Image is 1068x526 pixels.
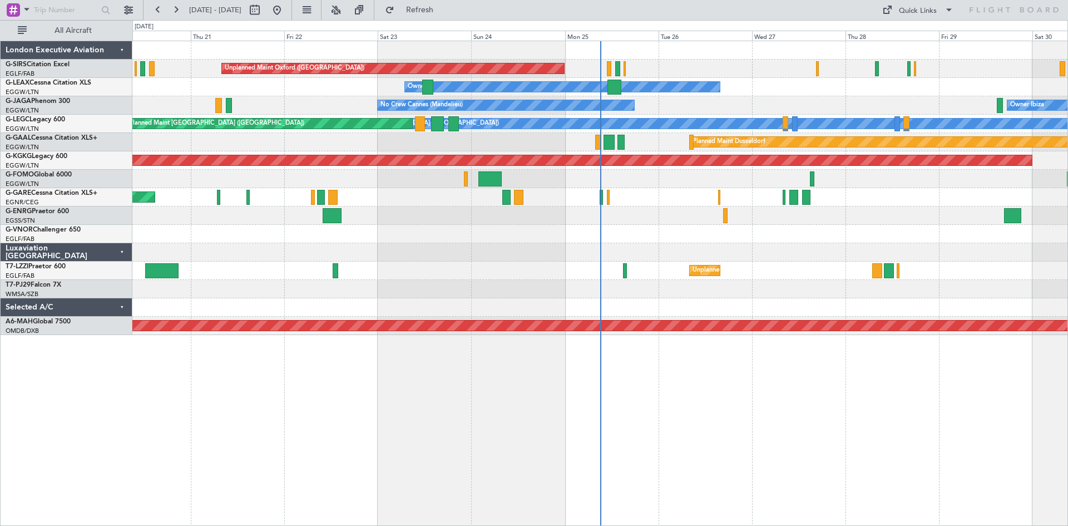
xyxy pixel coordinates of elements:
[6,198,39,207] a: EGNR/CEG
[6,135,97,141] a: G-GAALCessna Citation XLS+
[939,31,1032,41] div: Fri 29
[659,31,752,41] div: Tue 26
[471,31,565,41] div: Sun 24
[6,70,34,78] a: EGLF/FAB
[6,235,34,243] a: EGLF/FAB
[693,262,876,279] div: Unplanned Maint [GEOGRAPHIC_DATA] ([GEOGRAPHIC_DATA])
[6,61,27,68] span: G-SIRS
[225,60,364,77] div: Unplanned Maint Oxford ([GEOGRAPHIC_DATA])
[6,171,34,178] span: G-FOMO
[6,290,38,298] a: WMSA/SZB
[6,208,32,215] span: G-ENRG
[6,263,66,270] a: T7-LZZIPraetor 600
[6,106,39,115] a: EGGW/LTN
[6,153,67,160] a: G-KGKGLegacy 600
[6,227,81,233] a: G-VNORChallenger 650
[877,1,959,19] button: Quick Links
[6,143,39,151] a: EGGW/LTN
[6,116,65,123] a: G-LEGCLegacy 600
[6,116,29,123] span: G-LEGC
[565,31,659,41] div: Mon 25
[97,31,191,41] div: Wed 20
[129,115,304,132] div: Planned Maint [GEOGRAPHIC_DATA] ([GEOGRAPHIC_DATA])
[752,31,845,41] div: Wed 27
[6,318,71,325] a: A6-MAHGlobal 7500
[693,134,765,150] div: Planned Maint Dusseldorf
[1010,97,1044,114] div: Owner Ibiza
[6,171,72,178] a: G-FOMOGlobal 6000
[189,5,241,15] span: [DATE] - [DATE]
[12,22,121,40] button: All Aircraft
[378,31,471,41] div: Sat 23
[6,98,31,105] span: G-JAGA
[6,272,34,280] a: EGLF/FAB
[284,31,378,41] div: Fri 22
[6,80,29,86] span: G-LEAX
[191,31,284,41] div: Thu 21
[6,180,39,188] a: EGGW/LTN
[6,282,31,288] span: T7-PJ29
[6,217,35,225] a: EGSS/STN
[6,153,32,160] span: G-KGKG
[6,88,39,96] a: EGGW/LTN
[6,190,31,196] span: G-GARE
[899,6,937,17] div: Quick Links
[6,208,69,215] a: G-ENRGPraetor 600
[6,190,97,196] a: G-GARECessna Citation XLS+
[6,263,28,270] span: T7-LZZI
[397,6,443,14] span: Refresh
[845,31,939,41] div: Thu 28
[29,27,117,35] span: All Aircraft
[6,161,39,170] a: EGGW/LTN
[6,227,33,233] span: G-VNOR
[6,327,39,335] a: OMDB/DXB
[135,22,154,32] div: [DATE]
[6,318,33,325] span: A6-MAH
[6,125,39,133] a: EGGW/LTN
[6,61,70,68] a: G-SIRSCitation Excel
[6,98,70,105] a: G-JAGAPhenom 300
[6,135,31,141] span: G-GAAL
[380,1,447,19] button: Refresh
[6,80,91,86] a: G-LEAXCessna Citation XLS
[408,78,427,95] div: Owner
[380,97,463,114] div: No Crew Cannes (Mandelieu)
[6,282,61,288] a: T7-PJ29Falcon 7X
[34,2,98,18] input: Trip Number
